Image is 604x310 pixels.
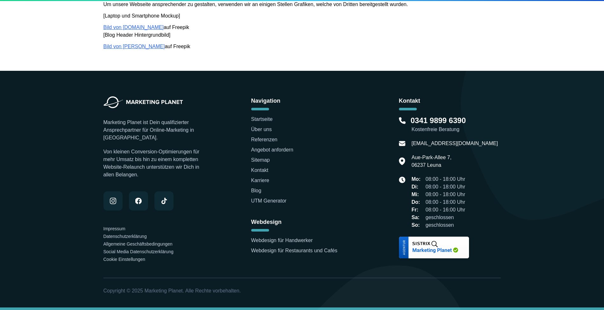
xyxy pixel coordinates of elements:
[103,119,205,142] p: Marketing Planet ist Dein qualifizierter Ansprechpartner für Online-Marketing in [GEOGRAPHIC_DATA].
[103,44,165,49] a: Bild von [PERSON_NAME]
[110,198,116,204] img: Marketing Planet auf Instagram
[412,191,465,198] li: 08:00 - 18:00 Uhr
[103,191,123,210] a: Folge Marketing Planet auf Instagram
[399,115,406,126] img: Telefon Icon
[135,198,142,204] img: Marketing Planet auf Facebook
[412,206,422,214] span: Fr:
[161,198,167,204] img: Marketing Planet auf TikTok
[103,1,501,8] p: Um unsere Webseite ansprechender zu gestalten, verwenden wir an einigen Stellen Grafiken, welche ...
[411,115,466,126] a: 0341 9899 6390
[103,25,164,30] a: Bild von [DOMAIN_NAME]
[251,238,313,243] a: Webdesign für Handwerker
[103,287,501,295] p: Copyright © 2025 Marketing Planet. Alle Rechte vorbehalten.
[399,154,405,169] img: Standort-Icon
[412,191,422,198] span: Mi:
[154,191,174,210] a: Folge Marketing Planet auf TikTok
[412,214,465,221] li: geschlossen
[251,218,353,226] h6: Webdesign
[103,234,147,239] a: Datenschutzerklärung
[399,140,405,147] img: E-Mail Icon
[103,256,146,262] button: Cookie Einstellungen
[412,221,422,229] span: So:
[412,126,501,133] small: Kostenfreie Beratung
[412,183,465,191] li: 08:00 - 18:00 Uhr
[251,157,270,163] a: Sitemap
[103,226,125,231] a: Impressum
[103,96,183,108] img: Marketing Planet - Webdesign, Website Entwicklung und SEO
[103,31,501,39] p: [Blog Header Hintergrundbild]
[412,175,465,183] li: 08:00 - 18:00 Uhr
[251,188,261,193] a: Blog
[399,177,405,183] img: Uhr-Icon
[129,191,148,210] a: Folge Marketing Planet auf Facebook
[103,241,173,247] a: Allgemeine Geschäftsbedingungen
[399,96,501,105] h6: Kontakt
[412,175,422,183] span: Mo:
[412,198,465,206] li: 08:00 - 18:00 Uhr
[251,137,278,142] a: Referenzen
[251,127,272,132] a: Über uns
[103,12,501,20] p: [Laptop und Smartphone Mockup]
[412,206,465,214] li: 08:00 - 16:00 Uhr
[251,96,353,105] h6: Navigation
[412,198,422,206] span: Do:
[251,178,269,183] a: Karriere
[251,147,294,152] a: Angebot anfordern
[412,214,422,221] span: Sa:
[103,148,205,179] p: Von kleinen Conversion-Optimierungen für mehr Umsatz bis hin zu einem kompletten Website-Relaunch...
[412,221,465,229] li: geschlossen
[251,167,268,173] a: Kontakt
[412,183,422,191] span: Di:
[412,154,451,169] p: Aue-Park-Allee 7, 06237 Leuna
[412,140,498,147] a: [EMAIL_ADDRESS][DOMAIN_NAME]
[251,198,287,203] a: UTM Generator
[251,248,338,253] a: Webdesign für Restaurants und Cafés
[103,249,174,254] a: Social Media Datenschutzerklärung
[251,116,273,122] a: Startseite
